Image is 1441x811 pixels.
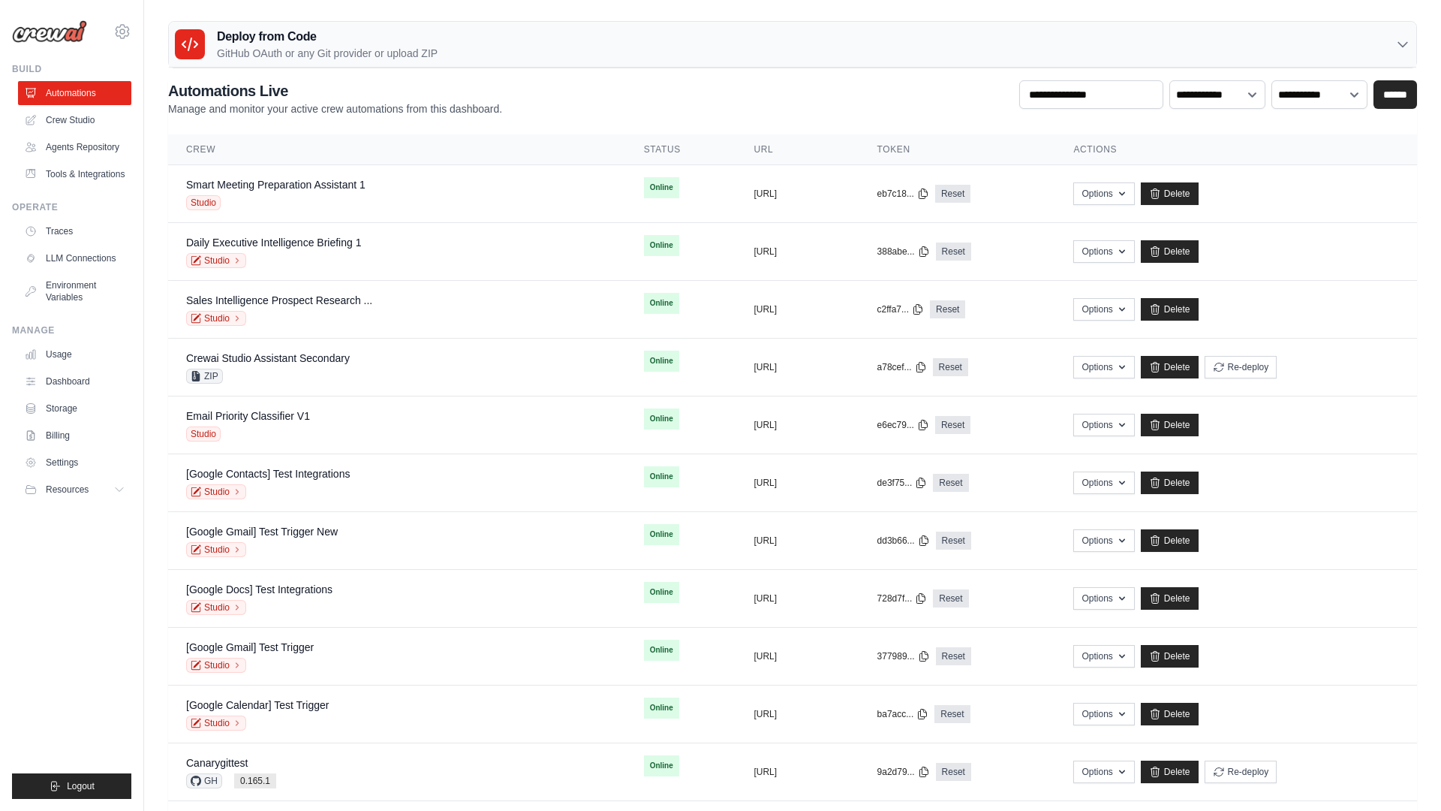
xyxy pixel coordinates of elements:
[67,780,95,792] span: Logout
[1205,356,1277,378] button: Re-deploy
[936,647,971,665] a: Reset
[12,324,131,336] div: Manage
[234,773,276,788] span: 0.165.1
[877,766,930,778] button: 9a2d79...
[644,524,679,545] span: Online
[217,46,438,61] p: GitHub OAuth or any Git provider or upload ZIP
[217,28,438,46] h3: Deploy from Code
[168,101,502,116] p: Manage and monitor your active crew automations from this dashboard.
[12,20,87,43] img: Logo
[930,300,965,318] a: Reset
[934,705,970,723] a: Reset
[644,409,679,430] span: Online
[186,716,246,731] a: Studio
[186,352,350,364] a: Crewai Studio Assistant Secondary
[186,526,338,538] a: [Google Gmail] Test Trigger New
[1073,414,1134,436] button: Options
[644,582,679,603] span: Online
[186,195,221,210] span: Studio
[626,134,736,165] th: Status
[1073,182,1134,205] button: Options
[1073,587,1134,610] button: Options
[18,219,131,243] a: Traces
[877,419,929,431] button: e6ec79...
[18,342,131,366] a: Usage
[1073,356,1134,378] button: Options
[1141,298,1199,321] a: Delete
[1141,472,1199,494] a: Delete
[1073,645,1134,668] button: Options
[186,468,350,480] a: [Google Contacts] Test Integrations
[877,650,930,662] button: 377989...
[935,416,970,434] a: Reset
[1205,761,1277,783] button: Re-deploy
[168,80,502,101] h2: Automations Live
[1055,134,1417,165] th: Actions
[644,351,679,372] span: Online
[18,424,131,448] a: Billing
[644,698,679,719] span: Online
[877,708,929,720] button: ba7acc...
[18,81,131,105] a: Automations
[1141,645,1199,668] a: Delete
[186,484,246,499] a: Studio
[18,246,131,270] a: LLM Connections
[644,235,679,256] span: Online
[936,532,971,550] a: Reset
[1073,761,1134,783] button: Options
[1141,356,1199,378] a: Delete
[935,185,970,203] a: Reset
[933,474,968,492] a: Reset
[18,478,131,502] button: Resources
[1073,472,1134,494] button: Options
[186,311,246,326] a: Studio
[186,410,310,422] a: Email Priority Classifier V1
[644,293,679,314] span: Online
[18,369,131,393] a: Dashboard
[1141,703,1199,725] a: Delete
[1073,298,1134,321] button: Options
[18,451,131,475] a: Settings
[186,237,361,249] a: Daily Executive Intelligence Briefing 1
[644,640,679,661] span: Online
[877,477,928,489] button: de3f75...
[1141,587,1199,610] a: Delete
[186,369,223,384] span: ZIP
[1141,529,1199,552] a: Delete
[186,427,221,442] span: Studio
[1141,414,1199,436] a: Delete
[1073,529,1134,552] button: Options
[933,358,968,376] a: Reset
[186,583,332,595] a: [Google Docs] Test Integrations
[18,162,131,186] a: Tools & Integrations
[18,135,131,159] a: Agents Repository
[644,755,679,776] span: Online
[12,63,131,75] div: Build
[877,246,930,258] button: 388abe...
[877,361,927,373] button: a78cef...
[186,773,222,788] span: GH
[859,134,1056,165] th: Token
[644,177,679,198] span: Online
[1073,240,1134,263] button: Options
[12,201,131,213] div: Operate
[877,303,924,315] button: c2ffa7...
[1141,761,1199,783] a: Delete
[736,134,859,165] th: URL
[186,699,329,711] a: [Google Calendar] Test Trigger
[644,466,679,487] span: Online
[186,253,246,268] a: Studio
[186,658,246,673] a: Studio
[186,294,372,306] a: Sales Intelligence Prospect Research ...
[936,243,971,261] a: Reset
[1073,703,1134,725] button: Options
[877,188,929,200] button: eb7c18...
[186,542,246,557] a: Studio
[877,535,930,547] button: dd3b66...
[168,134,626,165] th: Crew
[936,763,971,781] a: Reset
[186,179,366,191] a: Smart Meeting Preparation Assistant 1
[186,641,314,653] a: [Google Gmail] Test Trigger
[18,396,131,421] a: Storage
[877,592,928,604] button: 728d7f...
